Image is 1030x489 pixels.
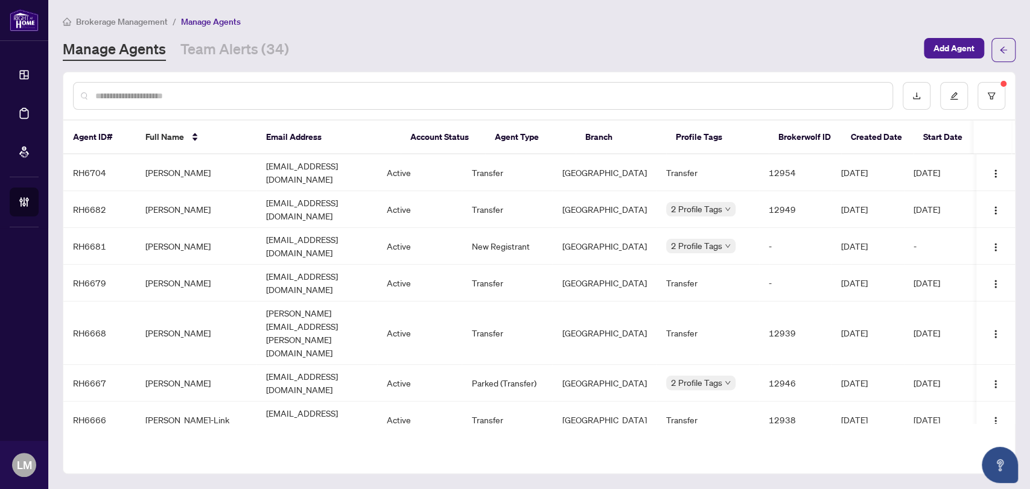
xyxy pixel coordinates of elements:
button: filter [978,82,1005,110]
button: Logo [986,163,1005,182]
button: Add Agent [924,38,984,58]
td: [PERSON_NAME]-Link [136,402,256,438]
td: [DATE] [831,228,904,265]
button: Open asap [982,447,1018,483]
th: Branch [576,121,666,154]
img: Logo [991,416,1000,426]
td: [DATE] [831,365,904,402]
td: Transfer [656,154,759,191]
span: Brokerage Management [76,16,168,27]
td: [DATE] [831,154,904,191]
img: Logo [991,379,1000,389]
th: Agent ID# [63,121,136,154]
td: New Registrant [462,228,552,265]
img: Logo [991,329,1000,339]
td: - [759,265,831,301]
th: Profile Tags [666,121,769,154]
span: down [725,206,731,212]
td: [EMAIL_ADDRESS][DOMAIN_NAME] [256,191,377,228]
td: [GEOGRAPHIC_DATA] [552,301,656,365]
td: [EMAIL_ADDRESS][DOMAIN_NAME] [256,265,377,301]
td: Transfer [656,301,759,365]
td: [PERSON_NAME][EMAIL_ADDRESS][PERSON_NAME][DOMAIN_NAME] [256,301,377,365]
span: 2 Profile Tags [671,376,722,390]
td: [GEOGRAPHIC_DATA] [552,265,656,301]
td: [PERSON_NAME] [136,191,256,228]
button: edit [940,82,968,110]
button: download [903,82,930,110]
img: Logo [991,242,1000,252]
td: RH6679 [63,265,136,301]
img: logo [10,9,39,31]
td: [PERSON_NAME] [136,301,256,365]
td: RH6666 [63,402,136,438]
span: edit [950,92,958,100]
td: Active [377,301,462,365]
li: / [173,14,176,28]
span: arrow-left [999,46,1008,54]
th: Full Name [136,121,256,154]
td: [PERSON_NAME] [136,265,256,301]
td: RH6704 [63,154,136,191]
span: LM [17,456,32,473]
td: [GEOGRAPHIC_DATA] [552,191,656,228]
span: 2 Profile Tags [671,239,722,253]
td: [PERSON_NAME] [136,154,256,191]
td: Active [377,154,462,191]
button: Logo [986,323,1005,342]
span: Add Agent [933,39,974,58]
td: 12954 [759,154,831,191]
td: [DATE] [904,191,976,228]
td: [DATE] [831,301,904,365]
a: Manage Agents [63,39,166,61]
span: home [63,17,71,26]
td: [GEOGRAPHIC_DATA] [552,228,656,265]
td: Parked (Transfer) [462,365,552,402]
th: Brokerwolf ID [769,121,841,154]
td: [DATE] [904,365,976,402]
span: Manage Agents [181,16,241,27]
td: RH6668 [63,301,136,365]
th: Account Status [401,121,485,154]
td: Transfer [462,265,552,301]
img: Logo [991,169,1000,178]
td: 12939 [759,301,831,365]
td: [DATE] [831,402,904,438]
td: RH6682 [63,191,136,228]
span: down [725,380,731,386]
td: [EMAIL_ADDRESS][DOMAIN_NAME] [256,228,377,265]
td: Active [377,365,462,402]
td: [EMAIL_ADDRESS][DOMAIN_NAME] [256,402,377,438]
td: Active [377,191,462,228]
a: Team Alerts (34) [180,39,289,61]
td: RH6667 [63,365,136,402]
td: Transfer [462,301,552,365]
td: Active [377,265,462,301]
button: Logo [986,200,1005,219]
span: Full Name [145,130,184,144]
td: [GEOGRAPHIC_DATA] [552,365,656,402]
td: [EMAIL_ADDRESS][DOMAIN_NAME] [256,365,377,402]
td: 12946 [759,365,831,402]
span: filter [987,92,996,100]
td: [DATE] [904,402,976,438]
td: 12938 [759,402,831,438]
td: Transfer [462,402,552,438]
td: 12949 [759,191,831,228]
th: Email Address [256,121,401,154]
td: - [904,228,976,265]
td: - [759,228,831,265]
td: [PERSON_NAME] [136,228,256,265]
td: [GEOGRAPHIC_DATA] [552,154,656,191]
button: Logo [986,236,1005,256]
button: Logo [986,273,1005,292]
th: Start Date [914,121,986,154]
button: Logo [986,373,1005,393]
td: [GEOGRAPHIC_DATA] [552,402,656,438]
td: RH6681 [63,228,136,265]
th: Agent Type [485,121,576,154]
td: [EMAIL_ADDRESS][DOMAIN_NAME] [256,154,377,191]
img: Logo [991,206,1000,215]
td: Transfer [656,265,759,301]
td: Active [377,228,462,265]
